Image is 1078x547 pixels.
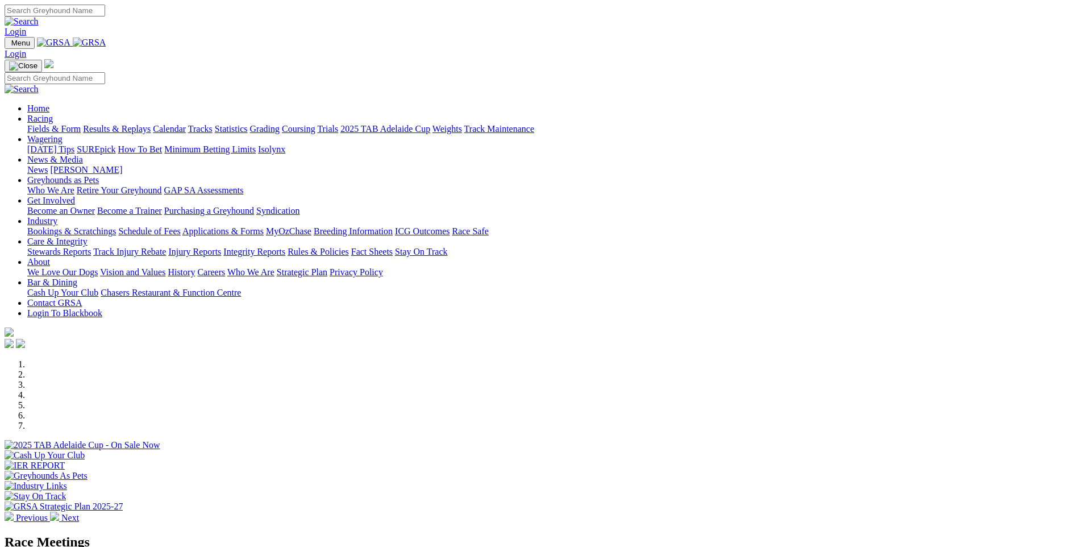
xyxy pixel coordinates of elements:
[37,38,70,48] img: GRSA
[27,226,1073,237] div: Industry
[50,165,122,175] a: [PERSON_NAME]
[27,144,74,154] a: [DATE] Tips
[5,339,14,348] img: facebook.svg
[314,226,393,236] a: Breeding Information
[97,206,162,216] a: Become a Trainer
[27,175,99,185] a: Greyhounds as Pets
[27,165,48,175] a: News
[223,247,285,256] a: Integrity Reports
[256,206,299,216] a: Syndication
[27,124,81,134] a: Fields & Form
[5,491,66,502] img: Stay On Track
[5,513,50,523] a: Previous
[118,144,163,154] a: How To Bet
[16,513,48,523] span: Previous
[93,247,166,256] a: Track Injury Rebate
[27,103,49,113] a: Home
[27,288,98,297] a: Cash Up Your Club
[182,226,264,236] a: Applications & Forms
[317,124,338,134] a: Trials
[27,257,50,267] a: About
[27,114,53,123] a: Racing
[101,288,241,297] a: Chasers Restaurant & Function Centre
[5,471,88,481] img: Greyhounds As Pets
[277,267,327,277] a: Strategic Plan
[5,512,14,521] img: chevron-left-pager-white.svg
[50,513,79,523] a: Next
[27,124,1073,134] div: Racing
[11,39,30,47] span: Menu
[5,37,35,49] button: Toggle navigation
[164,185,244,195] a: GAP SA Assessments
[27,267,1073,277] div: About
[168,247,221,256] a: Injury Reports
[227,267,274,277] a: Who We Are
[153,124,186,134] a: Calendar
[27,185,74,195] a: Who We Are
[395,226,449,236] a: ICG Outcomes
[27,247,91,256] a: Stewards Reports
[164,144,256,154] a: Minimum Betting Limits
[77,185,162,195] a: Retire Your Greyhound
[27,277,77,287] a: Bar & Dining
[258,144,285,154] a: Isolynx
[16,339,25,348] img: twitter.svg
[27,216,57,226] a: Industry
[5,450,85,461] img: Cash Up Your Club
[27,247,1073,257] div: Care & Integrity
[266,226,311,236] a: MyOzChase
[452,226,488,236] a: Race Safe
[288,247,349,256] a: Rules & Policies
[27,196,75,205] a: Get Involved
[164,206,254,216] a: Purchasing a Greyhound
[44,59,53,68] img: logo-grsa-white.png
[27,206,1073,216] div: Get Involved
[5,440,160,450] img: 2025 TAB Adelaide Cup - On Sale Now
[27,134,63,144] a: Wagering
[27,155,83,164] a: News & Media
[351,247,393,256] a: Fact Sheets
[330,267,383,277] a: Privacy Policy
[5,502,123,512] img: GRSA Strategic Plan 2025-27
[395,247,447,256] a: Stay On Track
[250,124,280,134] a: Grading
[27,237,88,246] a: Care & Integrity
[5,481,67,491] img: Industry Links
[5,328,14,337] img: logo-grsa-white.png
[282,124,315,134] a: Coursing
[118,226,180,236] a: Schedule of Fees
[77,144,115,154] a: SUREpick
[5,16,39,27] img: Search
[5,84,39,94] img: Search
[27,144,1073,155] div: Wagering
[27,185,1073,196] div: Greyhounds as Pets
[27,298,82,308] a: Contact GRSA
[168,267,195,277] a: History
[83,124,151,134] a: Results & Replays
[5,49,26,59] a: Login
[50,512,59,521] img: chevron-right-pager-white.svg
[340,124,430,134] a: 2025 TAB Adelaide Cup
[5,5,105,16] input: Search
[188,124,213,134] a: Tracks
[9,61,38,71] img: Close
[27,165,1073,175] div: News & Media
[27,288,1073,298] div: Bar & Dining
[61,513,79,523] span: Next
[5,72,105,84] input: Search
[215,124,248,134] a: Statistics
[73,38,106,48] img: GRSA
[27,267,98,277] a: We Love Our Dogs
[5,461,65,471] img: IER REPORT
[464,124,534,134] a: Track Maintenance
[27,308,102,318] a: Login To Blackbook
[27,226,116,236] a: Bookings & Scratchings
[5,60,42,72] button: Toggle navigation
[100,267,165,277] a: Vision and Values
[27,206,95,216] a: Become an Owner
[5,27,26,36] a: Login
[432,124,462,134] a: Weights
[197,267,225,277] a: Careers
